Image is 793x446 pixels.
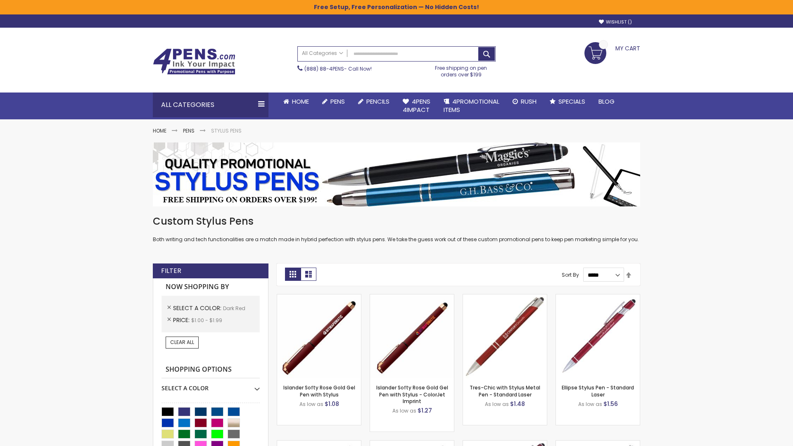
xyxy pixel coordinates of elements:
[153,142,640,206] img: Stylus Pens
[153,215,640,243] div: Both writing and tech functionalities are a match made in hybrid perfection with stylus pens. We ...
[444,97,499,114] span: 4PROMOTIONAL ITEMS
[285,268,301,281] strong: Grid
[173,304,223,312] span: Select A Color
[558,97,585,106] span: Specials
[351,93,396,111] a: Pencils
[592,93,621,111] a: Blog
[506,93,543,111] a: Rush
[304,65,372,72] span: - Call Now!
[161,378,260,392] div: Select A Color
[510,400,525,408] span: $1.48
[556,294,640,378] img: Ellipse Stylus Pen - Standard Laser-Dark Red
[392,407,416,414] span: As low as
[166,337,199,348] a: Clear All
[211,127,242,134] strong: Stylus Pens
[603,400,618,408] span: $1.56
[521,97,537,106] span: Rush
[578,401,602,408] span: As low as
[330,97,345,106] span: Pens
[370,294,454,378] img: Islander Softy Rose Gold Gel Pen with Stylus - ColorJet Imprint-Dark Red
[153,215,640,228] h1: Custom Stylus Pens
[161,266,181,275] strong: Filter
[403,97,430,114] span: 4Pens 4impact
[598,97,615,106] span: Blog
[316,93,351,111] a: Pens
[485,401,509,408] span: As low as
[562,271,579,278] label: Sort By
[370,294,454,301] a: Islander Softy Rose Gold Gel Pen with Stylus - ColorJet Imprint-Dark Red
[463,294,547,301] a: Tres-Chic with Stylus Metal Pen - Standard Laser-Dark Red
[427,62,496,78] div: Free shipping on pen orders over $199
[463,294,547,378] img: Tres-Chic with Stylus Metal Pen - Standard Laser-Dark Red
[173,316,191,324] span: Price
[277,294,361,301] a: Islander Softy Rose Gold Gel Pen with Stylus-Dark Red
[277,93,316,111] a: Home
[191,317,222,324] span: $1.00 - $1.99
[396,93,437,119] a: 4Pens4impact
[543,93,592,111] a: Specials
[470,384,540,398] a: Tres-Chic with Stylus Metal Pen - Standard Laser
[556,294,640,301] a: Ellipse Stylus Pen - Standard Laser-Dark Red
[376,384,448,404] a: Islander Softy Rose Gold Gel Pen with Stylus - ColorJet Imprint
[366,97,389,106] span: Pencils
[298,47,347,60] a: All Categories
[153,48,235,75] img: 4Pens Custom Pens and Promotional Products
[437,93,506,119] a: 4PROMOTIONALITEMS
[153,127,166,134] a: Home
[302,50,343,57] span: All Categories
[418,406,432,415] span: $1.27
[161,361,260,379] strong: Shopping Options
[292,97,309,106] span: Home
[325,400,339,408] span: $1.08
[170,339,194,346] span: Clear All
[283,384,355,398] a: Islander Softy Rose Gold Gel Pen with Stylus
[183,127,195,134] a: Pens
[599,19,632,25] a: Wishlist
[562,384,634,398] a: Ellipse Stylus Pen - Standard Laser
[153,93,268,117] div: All Categories
[299,401,323,408] span: As low as
[161,278,260,296] strong: Now Shopping by
[304,65,344,72] a: (888) 88-4PENS
[223,305,245,312] span: Dark Red
[277,294,361,378] img: Islander Softy Rose Gold Gel Pen with Stylus-Dark Red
